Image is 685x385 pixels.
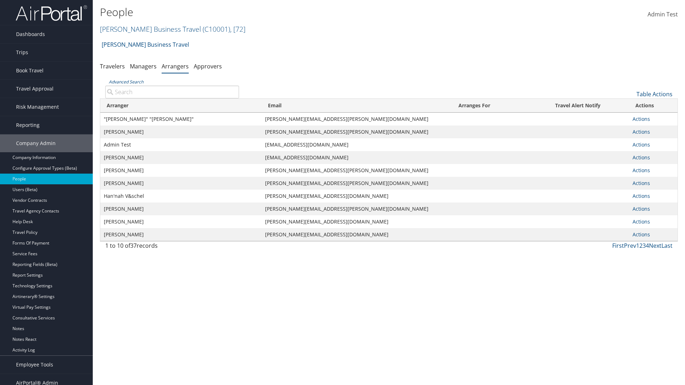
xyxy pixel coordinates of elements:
h1: People [100,5,485,20]
a: Actions [633,180,650,186]
span: Dashboards [16,25,45,43]
span: Employee Tools [16,356,53,374]
td: [PERSON_NAME][EMAIL_ADDRESS][PERSON_NAME][DOMAIN_NAME] [262,113,452,125]
a: [PERSON_NAME] Business Travel [100,24,245,34]
a: Actions [633,192,650,199]
a: Managers [130,62,157,70]
span: Admin Test [648,10,678,18]
span: Travel Approval [16,80,54,98]
input: Advanced Search [105,86,239,98]
td: Admin Test [100,138,262,151]
span: 37 [130,242,137,250]
a: Arrangers [162,62,189,70]
span: ( C10001 ) [203,24,230,34]
td: [EMAIL_ADDRESS][DOMAIN_NAME] [262,138,452,151]
a: First [612,242,624,250]
td: [PERSON_NAME][EMAIL_ADDRESS][DOMAIN_NAME] [262,215,452,228]
span: Risk Management [16,98,59,116]
a: Actions [633,141,650,148]
a: Actions [633,167,650,174]
th: Email: activate to sort column ascending [262,99,452,113]
a: 1 [636,242,639,250]
td: [PERSON_NAME][EMAIL_ADDRESS][PERSON_NAME][DOMAIN_NAME] [262,177,452,190]
a: Actions [633,115,650,122]
img: airportal-logo.png [16,5,87,21]
span: Trips [16,43,28,61]
a: Approvers [194,62,222,70]
a: Advanced Search [109,79,143,85]
td: [PERSON_NAME][EMAIL_ADDRESS][PERSON_NAME][DOMAIN_NAME] [262,164,452,177]
a: Table Actions [636,90,673,98]
th: Arranger: activate to sort column descending [100,99,262,113]
a: Actions [633,154,650,161]
span: Reporting [16,116,40,134]
td: [PERSON_NAME] [100,164,262,177]
div: 1 to 10 of records [105,241,239,253]
td: [PERSON_NAME] [100,125,262,138]
td: "[PERSON_NAME]" "[PERSON_NAME]" [100,113,262,125]
th: Arranges For: activate to sort column ascending [452,99,527,113]
a: Actions [633,205,650,212]
td: [EMAIL_ADDRESS][DOMAIN_NAME] [262,151,452,164]
a: 4 [646,242,649,250]
td: Han'nah V&schel [100,190,262,202]
td: [PERSON_NAME] [100,177,262,190]
span: Book Travel [16,62,44,79]
span: , [ 72 ] [230,24,245,34]
td: [PERSON_NAME][EMAIL_ADDRESS][PERSON_NAME][DOMAIN_NAME] [262,202,452,215]
a: Prev [624,242,636,250]
th: Actions [629,99,678,113]
a: Actions [633,128,650,135]
a: Next [649,242,661,250]
th: Travel Alert Notify: activate to sort column ascending [527,99,629,113]
td: [PERSON_NAME][EMAIL_ADDRESS][PERSON_NAME][DOMAIN_NAME] [262,125,452,138]
td: [PERSON_NAME] [100,215,262,228]
td: [PERSON_NAME] [100,228,262,241]
span: Company Admin [16,134,56,152]
a: Admin Test [648,4,678,26]
a: 3 [643,242,646,250]
td: [PERSON_NAME] [100,151,262,164]
a: 2 [639,242,643,250]
td: [PERSON_NAME][EMAIL_ADDRESS][DOMAIN_NAME] [262,228,452,241]
a: [PERSON_NAME] Business Travel [102,37,189,52]
a: Actions [633,231,650,238]
td: [PERSON_NAME] [100,202,262,215]
a: Travelers [100,62,125,70]
a: Last [661,242,673,250]
td: [PERSON_NAME][EMAIL_ADDRESS][DOMAIN_NAME] [262,190,452,202]
a: Actions [633,218,650,225]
